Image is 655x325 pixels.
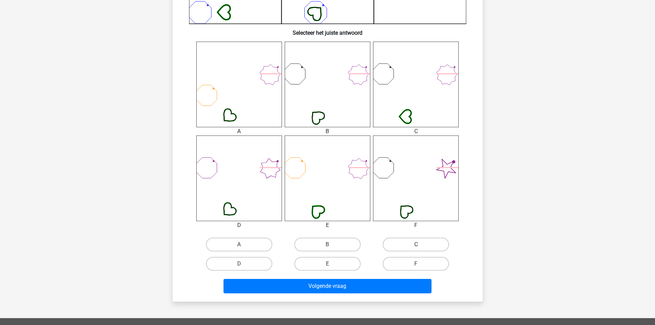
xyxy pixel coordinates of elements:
[280,127,375,136] div: B
[294,238,361,251] label: B
[191,127,287,136] div: A
[191,221,287,229] div: D
[223,279,432,293] button: Volgende vraag
[368,221,464,229] div: F
[184,24,472,36] h6: Selecteer het juiste antwoord
[294,257,361,271] label: E
[368,127,464,136] div: C
[383,238,449,251] label: C
[206,238,272,251] label: A
[383,257,449,271] label: F
[206,257,272,271] label: D
[280,221,375,229] div: E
